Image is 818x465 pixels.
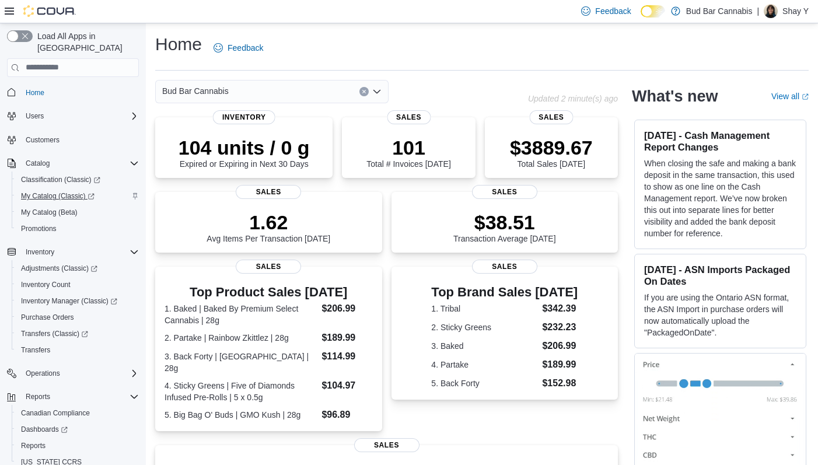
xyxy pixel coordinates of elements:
span: Users [21,109,139,123]
a: Inventory Count [16,278,75,292]
a: Purchase Orders [16,310,79,324]
div: Expired or Expiring in Next 30 Days [179,136,310,169]
dt: 1. Baked | Baked By Premium Select Cannabis | 28g [165,303,317,326]
span: Inventory Count [21,280,71,289]
span: Dashboards [16,422,139,436]
dd: $189.99 [542,358,578,372]
p: 1.62 [207,211,330,234]
span: Inventory [26,247,54,257]
p: When closing the safe and making a bank deposit in the same transaction, this used to show as one... [644,158,796,239]
span: Classification (Classic) [21,175,100,184]
span: Inventory Count [16,278,139,292]
span: Classification (Classic) [16,173,139,187]
a: Customers [21,133,64,147]
a: Promotions [16,222,61,236]
a: Classification (Classic) [12,172,144,188]
dd: $96.89 [321,408,372,422]
span: Feedback [595,5,631,17]
span: Transfers [16,343,139,357]
button: Purchase Orders [12,309,144,326]
button: Inventory Count [12,277,144,293]
span: Feedback [228,42,263,54]
button: Reports [21,390,55,404]
a: My Catalog (Beta) [16,205,82,219]
a: Adjustments (Classic) [16,261,102,275]
dt: 3. Baked [431,340,537,352]
button: Catalog [21,156,54,170]
span: Catalog [21,156,139,170]
span: My Catalog (Classic) [16,189,139,203]
span: Sales [529,110,573,124]
span: Sales [236,260,301,274]
span: Inventory [21,245,139,259]
a: My Catalog (Classic) [12,188,144,204]
button: Operations [2,365,144,382]
span: Reports [21,390,139,404]
dd: $232.23 [542,320,578,334]
button: Transfers [12,342,144,358]
p: Shay Y [782,4,809,18]
button: My Catalog (Beta) [12,204,144,221]
a: Transfers (Classic) [16,327,93,341]
dt: 5. Back Forty [431,377,537,389]
span: Adjustments (Classic) [16,261,139,275]
span: Customers [26,135,60,145]
button: Operations [21,366,65,380]
span: Promotions [21,224,57,233]
h1: Home [155,33,202,56]
button: Catalog [2,155,144,172]
button: Home [2,84,144,101]
span: Home [26,88,44,97]
span: Canadian Compliance [21,408,90,418]
dd: $114.99 [321,349,372,363]
button: Users [2,108,144,124]
div: Transaction Average [DATE] [453,211,556,243]
a: Inventory Manager (Classic) [16,294,122,308]
span: Sales [236,185,301,199]
button: Customers [2,131,144,148]
dd: $206.99 [321,302,372,316]
button: Canadian Compliance [12,405,144,421]
span: Sales [472,260,537,274]
span: Reports [16,439,139,453]
div: Avg Items Per Transaction [DATE] [207,211,330,243]
span: Sales [354,438,420,452]
dt: 4. Sticky Greens | Five of Diamonds Infused Pre-Rolls | 5 x 0.5g [165,380,317,403]
p: If you are using the Ontario ASN format, the ASN Import in purchase orders will now automatically... [644,292,796,338]
h3: Top Product Sales [DATE] [165,285,373,299]
p: Bud Bar Cannabis [686,4,753,18]
a: Inventory Manager (Classic) [12,293,144,309]
img: Cova [23,5,76,17]
button: Reports [12,438,144,454]
dt: 5. Big Bag O' Buds | GMO Kush | 28g [165,409,317,421]
a: Transfers [16,343,55,357]
span: Home [21,85,139,100]
input: Dark Mode [641,5,665,18]
dd: $342.39 [542,302,578,316]
span: Inventory Manager (Classic) [16,294,139,308]
h3: [DATE] - ASN Imports Packaged On Dates [644,264,796,287]
span: Sales [387,110,431,124]
span: Transfers (Classic) [16,327,139,341]
dt: 4. Partake [431,359,537,370]
dt: 3. Back Forty | [GEOGRAPHIC_DATA] | 28g [165,351,317,374]
dd: $206.99 [542,339,578,353]
span: Transfers (Classic) [21,329,88,338]
span: Promotions [16,222,139,236]
span: Operations [26,369,60,378]
button: Inventory [2,244,144,260]
h3: [DATE] - Cash Management Report Changes [644,130,796,153]
span: Sales [472,185,537,199]
span: Operations [21,366,139,380]
p: Updated 2 minute(s) ago [528,94,618,103]
button: Inventory [21,245,59,259]
button: Users [21,109,48,123]
button: Promotions [12,221,144,237]
h2: What's new [632,87,718,106]
p: 104 units / 0 g [179,136,310,159]
p: | [757,4,759,18]
span: Catalog [26,159,50,168]
div: Total # Invoices [DATE] [366,136,450,169]
button: Reports [2,389,144,405]
a: View allExternal link [771,92,809,101]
